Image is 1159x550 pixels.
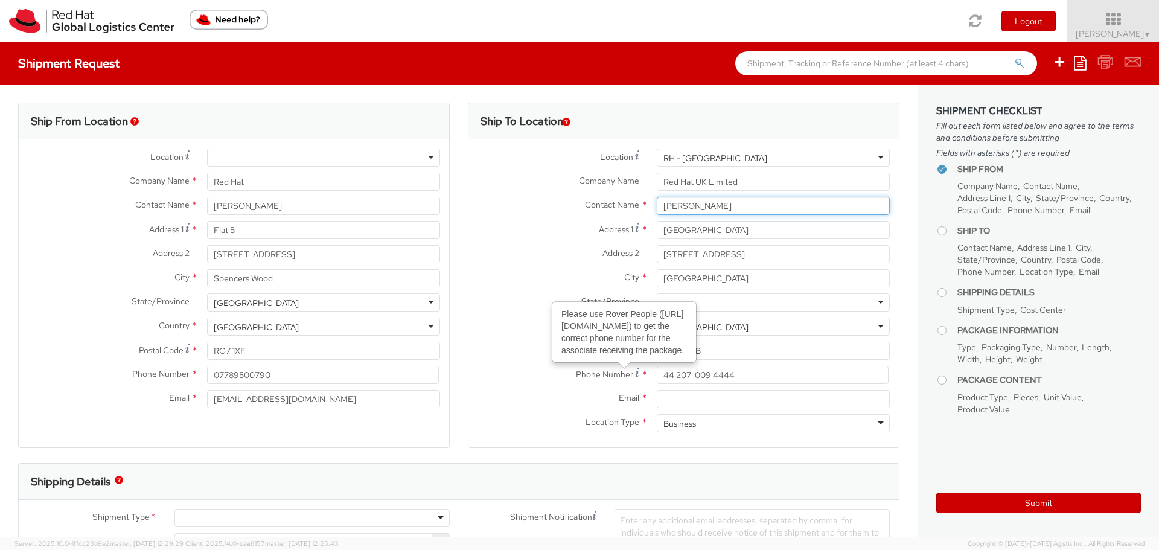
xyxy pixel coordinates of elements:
[1023,181,1078,191] span: Contact Name
[957,392,1008,403] span: Product Type
[957,304,1015,315] span: Shipment Type
[1001,11,1056,31] button: Logout
[1014,392,1038,403] span: Pieces
[957,193,1011,203] span: Address Line 1
[14,539,184,548] span: Server: 2025.16.0-1ffcc23b9e2
[132,296,190,307] span: State/Province
[1020,266,1073,277] span: Location Type
[936,147,1141,159] span: Fields with asterisks (*) are required
[957,354,980,365] span: Width
[957,165,1141,174] h4: Ship From
[104,535,150,549] span: Cost Center
[1020,304,1066,315] span: Cost Center
[936,493,1141,513] button: Submit
[957,181,1018,191] span: Company Name
[957,266,1014,277] span: Phone Number
[1079,266,1099,277] span: Email
[957,254,1015,265] span: State/Province
[982,342,1041,353] span: Packaging Type
[585,199,639,210] span: Contact Name
[624,272,639,283] span: City
[579,175,639,186] span: Company Name
[957,205,1002,216] span: Postal Code
[1016,354,1042,365] span: Weight
[599,224,633,235] span: Address 1
[1082,342,1110,353] span: Length
[174,272,190,283] span: City
[957,326,1141,335] h4: Package Information
[968,539,1145,549] span: Copyright © [DATE]-[DATE] Agistix Inc., All Rights Reserved
[214,297,299,309] div: [GEOGRAPHIC_DATA]
[957,342,976,353] span: Type
[957,404,1010,415] span: Product Value
[1044,392,1082,403] span: Unit Value
[129,175,190,186] span: Company Name
[1056,254,1101,265] span: Postal Code
[139,345,184,356] span: Postal Code
[110,539,184,548] span: master, [DATE] 12:29:29
[1016,193,1030,203] span: City
[586,417,639,427] span: Location Type
[153,248,190,258] span: Address 2
[31,115,128,127] h3: Ship From Location
[1076,28,1151,39] span: [PERSON_NAME]
[576,369,633,380] span: Phone Number
[1036,193,1094,203] span: State/Province
[214,321,299,333] div: [GEOGRAPHIC_DATA]
[265,539,339,548] span: master, [DATE] 12:25:43
[663,418,696,430] div: Business
[957,288,1141,297] h4: Shipping Details
[735,51,1037,75] input: Shipment, Tracking or Reference Number (at least 4 chars)
[936,120,1141,144] span: Fill out each form listed below and agree to the terms and conditions before submitting
[936,106,1141,117] h3: Shipment Checklist
[150,152,184,162] span: Location
[1017,242,1070,253] span: Address Line 1
[1099,193,1129,203] span: Country
[957,376,1141,385] h4: Package Content
[159,320,190,331] span: Country
[31,476,110,488] h3: Shipping Details
[149,224,184,235] span: Address 1
[663,321,749,333] div: [GEOGRAPHIC_DATA]
[190,10,268,30] button: Need help?
[581,296,639,307] span: State/Province
[18,57,120,70] h4: Shipment Request
[1021,254,1051,265] span: Country
[1046,342,1076,353] span: Number
[619,392,639,403] span: Email
[1144,30,1151,39] span: ▼
[1070,205,1090,216] span: Email
[185,539,339,548] span: Client: 2025.14.0-cea8157
[92,511,150,525] span: Shipment Type
[1007,205,1064,216] span: Phone Number
[553,302,695,362] div: Please use Rover People ([URL][DOMAIN_NAME]) to get the correct phone number for the associate re...
[663,152,767,164] div: RH - [GEOGRAPHIC_DATA]
[957,226,1141,235] h4: Ship To
[985,354,1011,365] span: Height
[510,511,592,523] span: Shipment Notification
[600,152,633,162] span: Location
[135,199,190,210] span: Contact Name
[957,242,1012,253] span: Contact Name
[169,392,190,403] span: Email
[9,9,174,33] img: rh-logistics-00dfa346123c4ec078e1.svg
[1076,242,1090,253] span: City
[602,248,639,258] span: Address 2
[132,368,190,379] span: Phone Number
[181,537,443,548] span: Accounting Processes and Ops 771
[481,115,563,127] h3: Ship To Location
